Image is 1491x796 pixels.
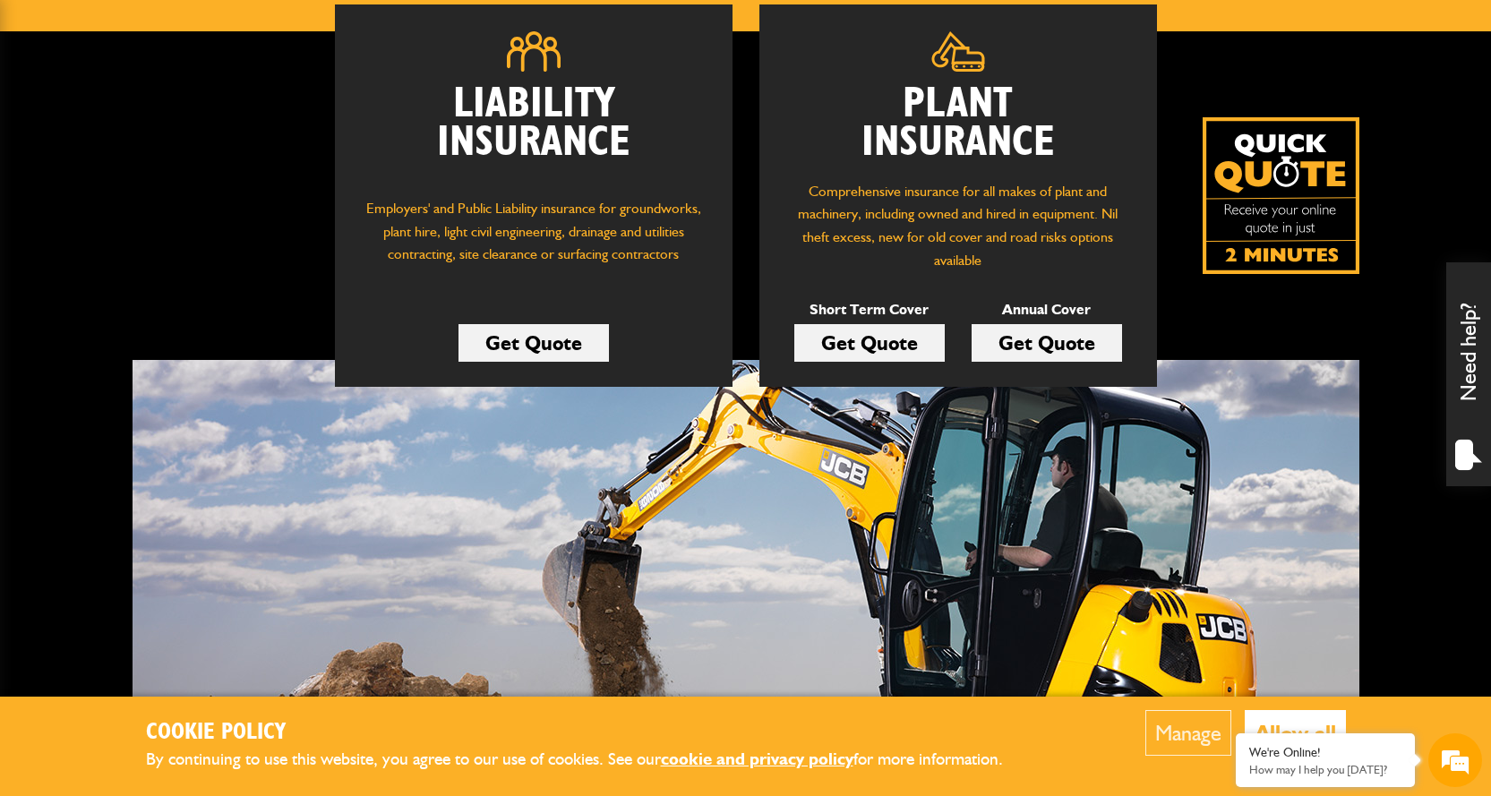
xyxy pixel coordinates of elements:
a: Get your insurance quote isn just 2-minutes [1203,117,1359,274]
h2: Cookie Policy [146,719,1033,747]
div: We're Online! [1249,745,1401,760]
h2: Plant Insurance [786,85,1130,162]
button: Allow all [1245,710,1346,756]
a: Get Quote [972,324,1122,362]
div: Need help? [1446,262,1491,486]
p: By continuing to use this website, you agree to our use of cookies. See our for more information. [146,746,1033,774]
img: Quick Quote [1203,117,1359,274]
p: Annual Cover [972,298,1122,321]
p: How may I help you today? [1249,763,1401,776]
p: Short Term Cover [794,298,945,321]
h2: Liability Insurance [362,85,706,180]
a: cookie and privacy policy [661,749,853,769]
button: Manage [1145,710,1231,756]
p: Comprehensive insurance for all makes of plant and machinery, including owned and hired in equipm... [786,180,1130,271]
a: Get Quote [458,324,609,362]
p: Employers' and Public Liability insurance for groundworks, plant hire, light civil engineering, d... [362,197,706,283]
a: Get Quote [794,324,945,362]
